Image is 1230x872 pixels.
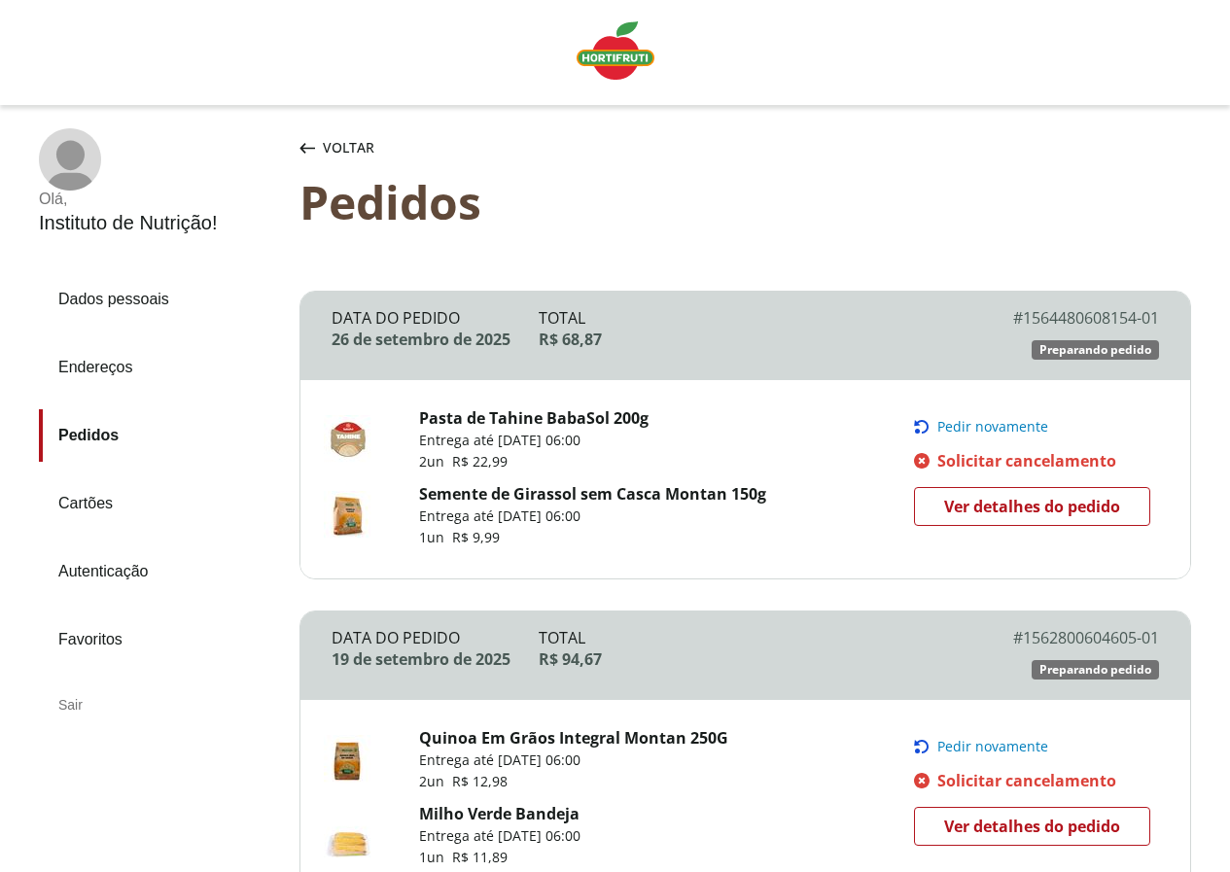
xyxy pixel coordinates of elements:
a: Favoritos [39,613,284,666]
a: Solicitar cancelamento [914,770,1163,791]
a: Autenticação [39,545,284,598]
span: Solicitar cancelamento [937,770,1116,791]
div: 26 de setembro de 2025 [332,329,539,350]
div: Olá , [39,191,217,208]
span: R$ 22,99 [452,452,508,471]
span: Pedir novamente [937,739,1048,754]
div: Total [539,627,953,648]
span: R$ 12,98 [452,772,508,790]
span: 2 un [419,452,452,471]
button: Pedir novamente [914,739,1163,754]
a: Semente de Girassol sem Casca Montan 150g [419,483,766,505]
a: Ver detalhes do pedido [914,807,1150,846]
p: Entrega até [DATE] 06:00 [419,506,766,526]
div: R$ 68,87 [539,329,953,350]
a: Ver detalhes do pedido [914,487,1150,526]
img: Quinoa Em Grãos Integral Montan 250G [324,735,372,784]
img: Pasta de Tahine BabaSol 200g Pasta de Tahine Baba Sol 200g [324,415,372,464]
p: Entrega até [DATE] 06:00 [419,826,580,846]
button: Pedir novamente [914,419,1163,435]
span: Pedir novamente [937,419,1048,435]
span: Ver detalhes do pedido [944,492,1120,521]
a: Quinoa Em Grãos Integral Montan 250G [419,727,728,749]
img: Logo [577,21,654,80]
a: Solicitar cancelamento [914,450,1163,471]
div: # 1562800604605-01 [952,627,1159,648]
span: Preparando pedido [1039,662,1151,678]
a: Pedidos [39,409,284,462]
div: # 1564480608154-01 [952,307,1159,329]
a: Dados pessoais [39,273,284,326]
span: Ver detalhes do pedido [944,812,1120,841]
p: Entrega até [DATE] 06:00 [419,750,728,770]
a: Logo [569,14,662,91]
a: Endereços [39,341,284,394]
span: Preparando pedido [1039,342,1151,358]
div: Instituto de Nutrição ! [39,212,217,234]
span: R$ 11,89 [452,848,508,866]
a: Cartões [39,477,284,530]
span: R$ 9,99 [452,528,500,546]
span: Voltar [323,138,374,157]
span: Solicitar cancelamento [937,450,1116,471]
div: Data do Pedido [332,307,539,329]
div: R$ 94,67 [539,648,953,670]
div: 19 de setembro de 2025 [332,648,539,670]
img: Semente de Girassol sem Casca Montan 150g [324,491,372,540]
span: 2 un [419,772,452,790]
a: Milho Verde Bandeja [419,803,580,824]
span: 1 un [419,848,452,866]
div: Sair [39,681,284,728]
button: Voltar [296,128,378,167]
div: Pedidos [299,175,1191,228]
span: 1 un [419,528,452,546]
div: Data do Pedido [332,627,539,648]
div: Total [539,307,953,329]
a: Pasta de Tahine BabaSol 200g [419,407,649,429]
img: Milho Verde Bandeja [324,811,372,859]
p: Entrega até [DATE] 06:00 [419,431,649,450]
